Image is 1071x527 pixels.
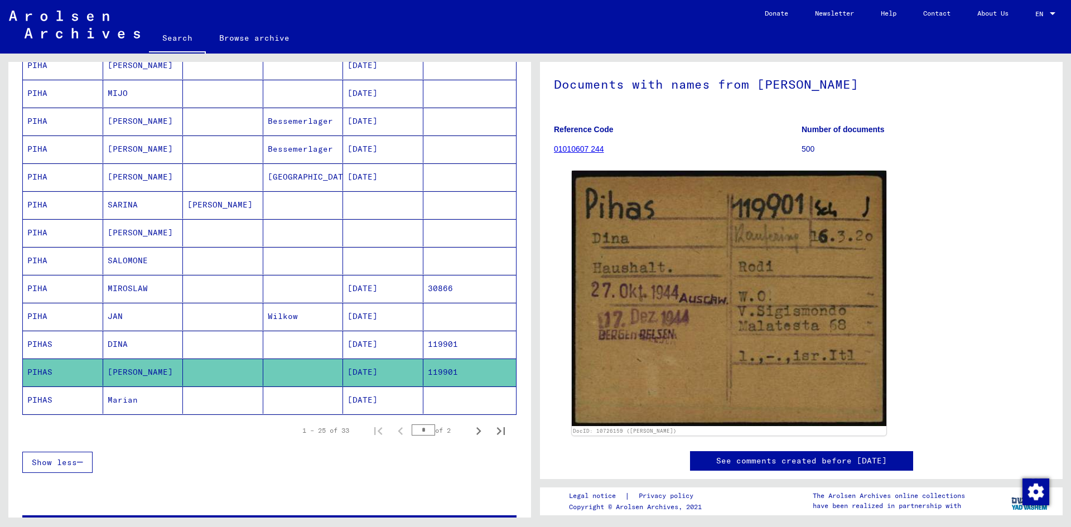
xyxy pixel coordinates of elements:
[103,247,184,274] mat-cell: SALOMONE
[23,219,103,246] mat-cell: PIHA
[813,501,965,511] p: have been realized in partnership with
[343,136,423,163] mat-cell: [DATE]
[23,163,103,191] mat-cell: PIHA
[103,359,184,386] mat-cell: [PERSON_NAME]
[302,426,349,436] div: 1 – 25 of 33
[630,490,707,502] a: Privacy policy
[343,359,423,386] mat-cell: [DATE]
[423,275,517,302] mat-cell: 30866
[389,419,412,442] button: Previous page
[23,386,103,414] mat-cell: PIHAS
[103,136,184,163] mat-cell: [PERSON_NAME]
[23,191,103,219] mat-cell: PIHA
[103,191,184,219] mat-cell: SARINA
[23,331,103,358] mat-cell: PIHAS
[423,359,517,386] mat-cell: 119901
[103,219,184,246] mat-cell: [PERSON_NAME]
[23,52,103,79] mat-cell: PIHA
[1035,10,1048,18] span: EN
[103,303,184,330] mat-cell: JAN
[23,303,103,330] mat-cell: PIHA
[467,419,490,442] button: Next page
[554,59,1049,108] h1: Documents with names from [PERSON_NAME]
[1022,478,1049,505] div: Change consent
[343,80,423,107] mat-cell: [DATE]
[263,108,344,135] mat-cell: Bessemerlager
[103,163,184,191] mat-cell: [PERSON_NAME]
[343,303,423,330] mat-cell: [DATE]
[103,275,184,302] mat-cell: MIROSLAW
[9,11,140,38] img: Arolsen_neg.svg
[23,108,103,135] mat-cell: PIHA
[569,490,625,502] a: Legal notice
[569,502,707,512] p: Copyright © Arolsen Archives, 2021
[554,125,614,134] b: Reference Code
[490,419,512,442] button: Last page
[103,52,184,79] mat-cell: [PERSON_NAME]
[716,455,887,467] a: See comments created before [DATE]
[183,191,263,219] mat-cell: [PERSON_NAME]
[569,490,707,502] div: |
[23,359,103,386] mat-cell: PIHAS
[23,275,103,302] mat-cell: PIHA
[343,108,423,135] mat-cell: [DATE]
[343,52,423,79] mat-cell: [DATE]
[22,452,93,473] button: Show less
[32,457,77,467] span: Show less
[103,331,184,358] mat-cell: DINA
[573,428,677,434] a: DocID: 10726159 ([PERSON_NAME])
[367,419,389,442] button: First page
[23,80,103,107] mat-cell: PIHA
[423,331,517,358] mat-cell: 119901
[802,125,885,134] b: Number of documents
[263,163,344,191] mat-cell: [GEOGRAPHIC_DATA]
[23,136,103,163] mat-cell: PIHA
[103,386,184,414] mat-cell: Marian
[103,108,184,135] mat-cell: [PERSON_NAME]
[343,163,423,191] mat-cell: [DATE]
[206,25,303,51] a: Browse archive
[343,275,423,302] mat-cell: [DATE]
[1009,487,1051,515] img: yv_logo.png
[263,136,344,163] mat-cell: Bessemerlager
[554,144,604,153] a: 01010607 244
[572,171,886,426] img: 001.jpg
[103,80,184,107] mat-cell: MIJO
[149,25,206,54] a: Search
[23,247,103,274] mat-cell: PIHA
[343,386,423,414] mat-cell: [DATE]
[813,491,965,501] p: The Arolsen Archives online collections
[263,303,344,330] mat-cell: Wilkow
[412,425,467,436] div: of 2
[802,143,1049,155] p: 500
[343,331,423,358] mat-cell: [DATE]
[1022,478,1049,505] img: Change consent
